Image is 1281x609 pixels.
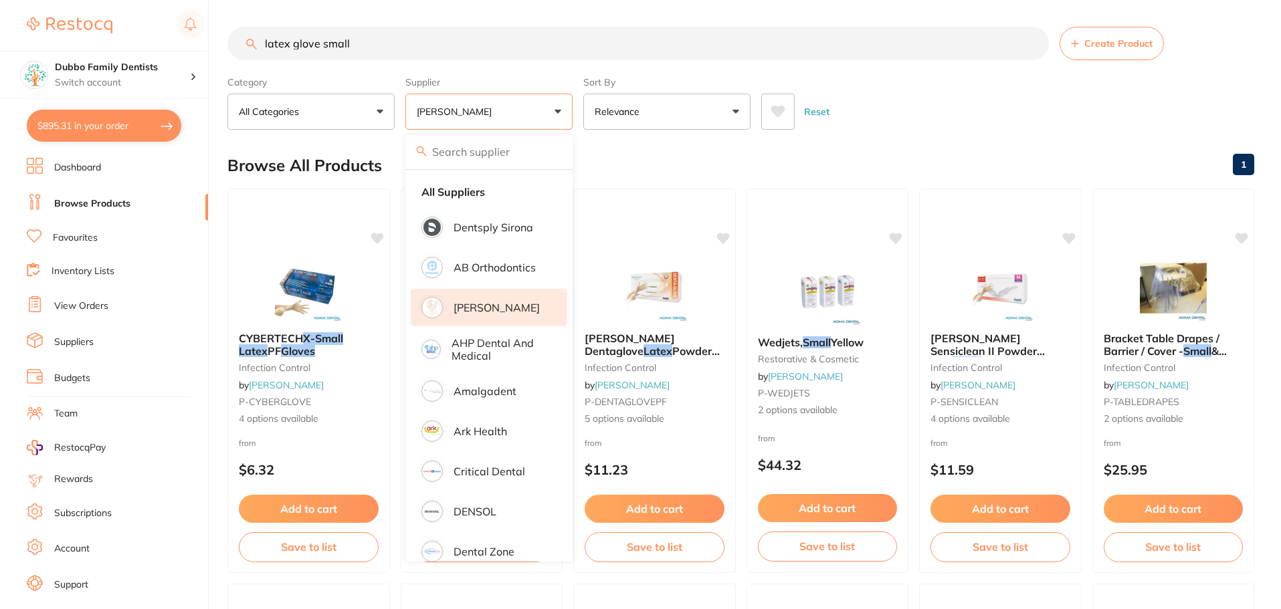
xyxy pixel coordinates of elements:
[930,379,1015,391] span: by
[281,344,315,358] em: Gloves
[423,382,441,400] img: Amalgadent
[239,396,311,408] span: P-CYBERGLOVE
[239,462,379,477] p: $6.32
[585,332,724,357] b: Ansell Dentaglove Latex Powder Free 100/pk
[423,503,441,520] img: DENSOL
[758,336,803,349] span: Wedjets,
[423,219,441,236] img: Dentsply Sirona
[454,545,514,558] p: Dental Zone
[800,94,833,130] button: Reset
[758,433,775,443] span: from
[930,332,1070,357] b: Ansell Sensiclean II Powder Free Latex
[227,76,395,88] label: Category
[1104,438,1121,448] span: from
[957,255,1044,322] img: Ansell Sensiclean II Powder Free Latex
[423,463,441,480] img: Critical Dental
[54,299,108,313] a: View Orders
[1104,462,1244,477] p: $25.95
[758,387,810,399] span: P-WEDJETS
[54,507,112,520] a: Subscriptions
[1104,379,1189,391] span: by
[1060,27,1164,60] button: Create Product
[423,422,441,440] img: Ark Health
[758,354,898,364] small: restorative & cosmetic
[1183,344,1211,358] em: Small
[1114,379,1189,391] a: [PERSON_NAME]
[1104,495,1244,523] button: Add to cart
[583,76,751,88] label: Sort By
[595,379,670,391] a: [PERSON_NAME]
[239,332,303,345] span: CYBERTECH
[227,94,395,130] button: All Categories
[644,344,672,358] em: Latex
[454,465,525,477] p: Critical Dental
[803,336,831,349] em: Small
[227,156,382,175] h2: Browse All Products
[54,407,78,420] a: Team
[54,578,88,592] a: Support
[595,105,645,118] p: Relevance
[21,62,47,88] img: Dubbo Family Dentists
[953,356,981,370] em: Latex
[585,344,720,370] span: Powder Free 100/pk
[239,495,379,523] button: Add to cart
[27,440,106,455] a: RestocqPay
[52,265,114,278] a: Inventory Lists
[405,76,573,88] label: Supplier
[758,457,898,473] p: $44.32
[583,94,751,130] button: Relevance
[930,412,1070,426] span: 4 options available
[585,379,670,391] span: by
[1104,344,1227,370] span: & Large
[454,425,507,437] p: Ark Health
[1084,38,1153,49] span: Create Product
[768,370,843,382] a: [PERSON_NAME]
[454,505,496,517] p: DENSOL
[268,344,281,358] span: PF
[585,438,602,448] span: from
[405,94,573,130] button: [PERSON_NAME]
[54,197,130,211] a: Browse Products
[930,396,998,408] span: P-SENSICLEAN
[585,396,667,408] span: P-DENTAGLOVEPF
[55,76,190,90] p: Switch account
[239,362,379,373] small: infection control
[585,332,675,357] span: [PERSON_NAME] Dentaglove
[585,532,724,562] button: Save to list
[55,61,190,74] h4: Dubbo Family Dentists
[249,379,324,391] a: [PERSON_NAME]
[27,10,112,41] a: Restocq Logo
[54,441,106,455] span: RestocqPay
[239,412,379,426] span: 4 options available
[1104,412,1244,426] span: 2 options available
[1104,396,1179,408] span: P-TABLEDRAPES
[452,337,549,362] p: AHP Dental and Medical
[54,542,90,556] a: Account
[27,110,181,142] button: $895.31 in your order
[54,336,94,349] a: Suppliers
[265,255,352,322] img: CYBERTECH X-Small Latex PF Gloves
[758,531,898,561] button: Save to list
[423,259,441,276] img: AB Orthodontics
[1104,362,1244,373] small: infection control
[930,362,1070,373] small: infection control
[454,221,533,233] p: Dentsply Sirona
[411,178,567,206] li: Clear selection
[585,412,724,426] span: 5 options available
[239,105,304,118] p: All Categories
[1233,151,1254,178] a: 1
[54,161,101,174] a: Dashboard
[930,532,1070,562] button: Save to list
[239,344,268,358] em: Latex
[54,473,93,486] a: Rewards
[239,438,256,448] span: from
[423,342,439,357] img: AHP Dental and Medical
[930,462,1070,477] p: $11.59
[405,135,573,168] input: Search supplier
[585,495,724,523] button: Add to cart
[611,255,698,322] img: Ansell Dentaglove Latex Powder Free 100/pk
[421,186,485,198] strong: All Suppliers
[941,379,1015,391] a: [PERSON_NAME]
[1104,332,1219,357] span: Bracket Table Drapes / Barrier / Cover -
[239,379,324,391] span: by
